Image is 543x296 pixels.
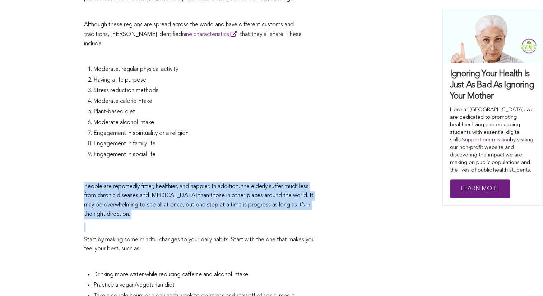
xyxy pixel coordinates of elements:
[507,261,543,296] iframe: Chat Widget
[84,237,315,252] span: Start by making some mindful changes to your daily habits. Start with the one that makes you feel...
[84,22,294,38] span: Although these regions are spread across the world and have different customs and traditions, [PE...
[182,32,240,37] a: nine characteristics
[93,120,154,126] span: Moderate alcohol intake
[93,99,152,104] span: Moderate caloric intake
[93,152,156,158] span: Engagement in social life
[84,32,302,47] span: that they all share. These include:
[182,32,229,37] span: nine characteristics
[84,184,314,217] span: People are reportedly fitter, healthier, and happier. In addition, the elderly suffer much less f...
[93,67,178,72] span: Moderate, regular physical activity
[93,141,156,147] span: Engagement in family life
[93,131,189,136] span: Engagement in spirituality or a religion
[93,282,175,288] span: Practice a vegan/vegetarian diet
[450,179,510,199] a: Learn More
[93,88,158,94] span: Stress reduction methods
[93,272,248,278] span: Drinking more water while reducing caffeine and alcohol intake
[93,109,135,115] span: Plant-based diet
[93,77,146,83] span: Having a life purpose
